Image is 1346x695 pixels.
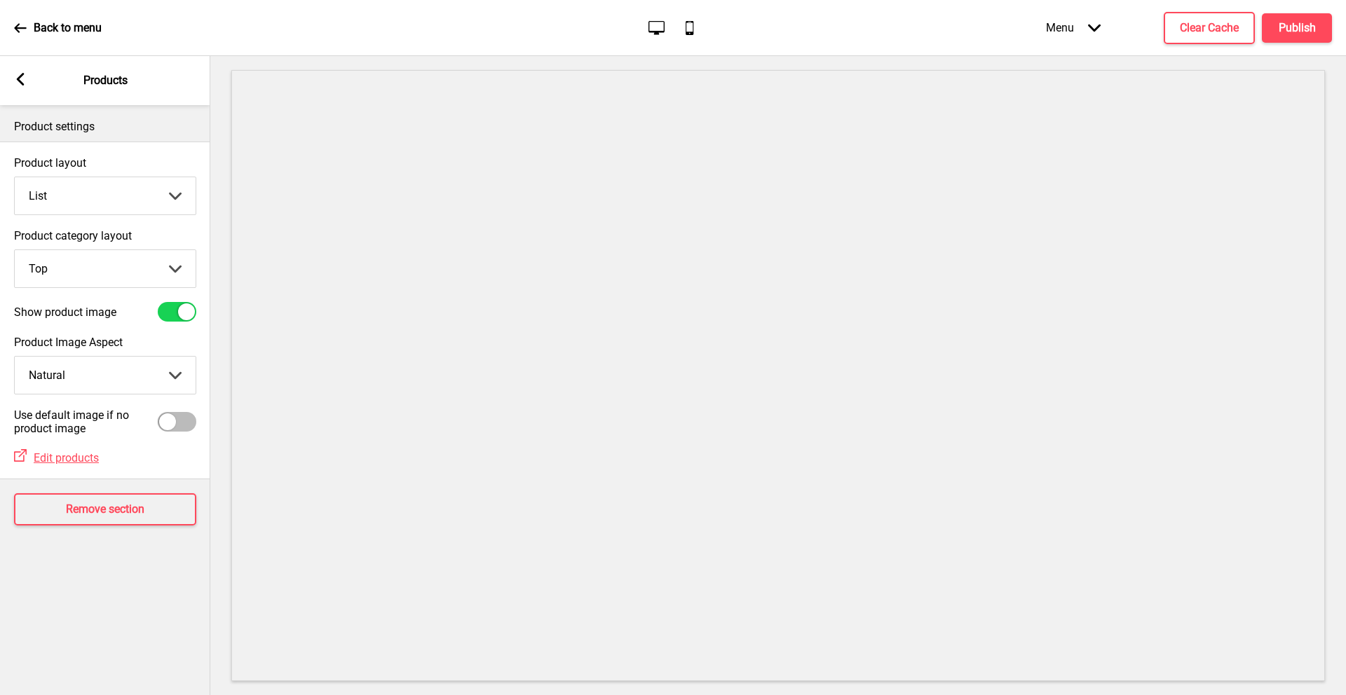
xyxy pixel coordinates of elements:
[83,73,128,88] p: Products
[1164,12,1255,44] button: Clear Cache
[14,493,196,525] button: Remove section
[1180,20,1239,36] h4: Clear Cache
[34,451,99,465] span: Edit products
[14,119,196,135] p: Product settings
[14,229,196,242] label: Product category layout
[14,305,116,319] label: Show product image
[34,20,102,36] p: Back to menu
[14,9,102,47] a: Back to menu
[1032,7,1115,48] div: Menu
[27,451,99,465] a: Edit products
[66,502,144,517] h4: Remove section
[1262,13,1332,43] button: Publish
[14,156,196,170] label: Product layout
[14,408,158,435] label: Use default image if no product image
[1279,20,1316,36] h4: Publish
[14,336,196,349] label: Product Image Aspect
